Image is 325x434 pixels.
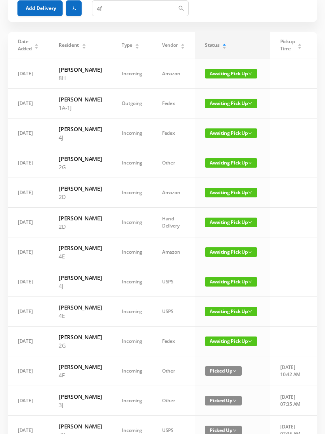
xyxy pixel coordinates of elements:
button: icon: download [66,0,82,16]
td: Incoming [112,208,152,237]
h6: [PERSON_NAME] [59,363,102,371]
i: icon: down [248,250,252,254]
i: icon: caret-down [181,46,185,48]
span: Awaiting Pick Up [205,158,257,168]
h6: [PERSON_NAME] [59,422,102,430]
h6: [PERSON_NAME] [59,184,102,193]
i: icon: caret-up [222,42,227,45]
td: Other [152,386,195,416]
td: [DATE] [8,267,49,297]
i: icon: down [248,131,252,135]
h6: [PERSON_NAME] [59,65,102,74]
i: icon: caret-down [298,46,302,48]
td: Amazon [152,178,195,208]
i: icon: caret-down [82,46,86,48]
td: [DATE] [8,59,49,89]
i: icon: caret-up [298,42,302,45]
p: 3J [59,401,102,409]
i: icon: down [248,220,252,224]
div: Sort [135,42,140,47]
span: Awaiting Pick Up [205,188,257,197]
i: icon: down [233,399,237,403]
span: Awaiting Pick Up [205,99,257,108]
td: [DATE] [8,327,49,356]
span: Awaiting Pick Up [205,307,257,316]
h6: [PERSON_NAME] [59,214,102,222]
h6: [PERSON_NAME] [59,95,102,103]
p: 4E [59,252,102,260]
td: USPS [152,297,195,327]
i: icon: caret-down [135,46,140,48]
div: Sort [222,42,227,47]
span: Resident [59,42,79,49]
h6: [PERSON_NAME] [59,273,102,282]
i: icon: caret-up [135,42,140,45]
i: icon: down [248,101,252,105]
i: icon: caret-up [34,42,39,45]
h6: [PERSON_NAME] [59,303,102,312]
span: Date Added [18,38,32,52]
td: Incoming [112,356,152,386]
button: Add Delivery [17,0,63,16]
i: icon: caret-down [222,46,227,48]
p: 2G [59,341,102,350]
td: Other [152,148,195,178]
td: Incoming [112,297,152,327]
td: Incoming [112,148,152,178]
td: Incoming [112,237,152,267]
div: Sort [180,42,185,47]
i: icon: caret-down [34,46,39,48]
td: Fedex [152,327,195,356]
span: Awaiting Pick Up [205,218,257,227]
span: Status [205,42,219,49]
i: icon: search [178,6,184,11]
td: [DATE] 07:35 AM [270,386,312,416]
p: 1A-1J [59,103,102,112]
div: Sort [34,42,39,47]
div: Sort [297,42,302,47]
td: Incoming [112,178,152,208]
i: icon: caret-up [181,42,185,45]
td: [DATE] 10:42 AM [270,356,312,386]
td: Outgoing [112,89,152,119]
p: 8H [59,74,102,82]
td: Incoming [112,119,152,148]
span: Pickup Time [280,38,294,52]
span: Vendor [162,42,178,49]
i: icon: down [233,428,237,432]
span: Awaiting Pick Up [205,336,257,346]
td: [DATE] [8,89,49,119]
input: Search for delivery... [92,0,189,16]
span: Awaiting Pick Up [205,277,257,287]
span: Picked Up [205,366,242,376]
h6: [PERSON_NAME] [59,244,102,252]
p: 4E [59,312,102,320]
span: Picked Up [205,396,242,405]
p: 2G [59,163,102,171]
p: 4J [59,282,102,290]
td: [DATE] [8,386,49,416]
span: Awaiting Pick Up [205,128,257,138]
h6: [PERSON_NAME] [59,125,102,133]
i: icon: down [248,161,252,165]
td: Hand Delivery [152,208,195,237]
td: Amazon [152,237,195,267]
i: icon: down [248,191,252,195]
td: [DATE] [8,178,49,208]
div: Sort [82,42,86,47]
span: Awaiting Pick Up [205,247,257,257]
p: 2D [59,222,102,231]
td: [DATE] [8,356,49,386]
span: Type [122,42,132,49]
i: icon: down [233,369,237,373]
span: Awaiting Pick Up [205,69,257,78]
td: [DATE] [8,148,49,178]
h6: [PERSON_NAME] [59,333,102,341]
td: Incoming [112,59,152,89]
td: Incoming [112,267,152,297]
td: Other [152,356,195,386]
td: [DATE] [8,119,49,148]
i: icon: caret-up [82,42,86,45]
p: 4J [59,133,102,141]
td: Amazon [152,59,195,89]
